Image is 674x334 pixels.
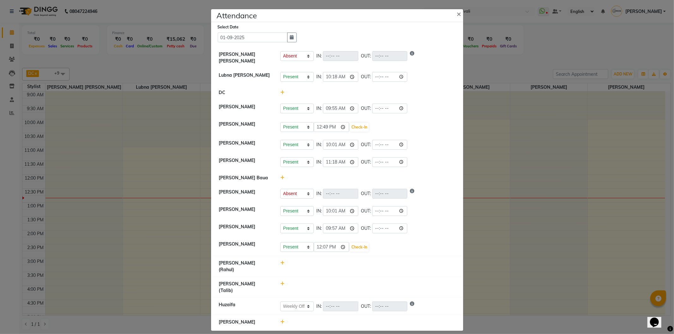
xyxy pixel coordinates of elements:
div: [PERSON_NAME] [214,157,276,167]
span: OUT: [361,208,371,214]
span: IN: [316,141,322,148]
span: OUT: [361,53,371,59]
h4: Attendance [217,10,257,21]
iframe: chat widget [647,309,668,328]
span: OUT: [361,159,371,165]
span: OUT: [361,190,371,197]
button: Check-In [350,243,369,252]
span: IN: [316,190,322,197]
div: [PERSON_NAME] [PERSON_NAME] [214,51,276,64]
span: IN: [316,53,322,59]
span: IN: [316,105,322,112]
button: Close [452,5,468,22]
div: [PERSON_NAME] [214,241,276,252]
span: OUT: [361,74,371,80]
div: [PERSON_NAME] [214,224,276,233]
label: Select Date [218,24,239,30]
div: [PERSON_NAME] [214,189,276,199]
span: OUT: [361,105,371,112]
button: Check-In [350,123,369,132]
div: [PERSON_NAME] (Rahul) [214,260,276,273]
div: Lubna [PERSON_NAME] [214,72,276,82]
span: × [457,9,461,18]
div: [PERSON_NAME] [214,121,276,132]
div: Huzaifa [214,301,276,311]
div: DC [214,89,276,96]
div: [PERSON_NAME] [214,140,276,150]
span: IN: [316,74,322,80]
span: IN: [316,303,322,310]
div: [PERSON_NAME] (Talib) [214,281,276,294]
span: IN: [316,208,322,214]
i: Show reason [410,189,414,199]
span: OUT: [361,225,371,232]
input: Select date [218,33,288,42]
span: OUT: [361,303,371,310]
i: Show reason [410,301,414,311]
div: [PERSON_NAME] [214,104,276,113]
span: IN: [316,159,322,165]
span: OUT: [361,141,371,148]
div: [PERSON_NAME] [214,319,276,325]
div: [PERSON_NAME] Baua [214,175,276,181]
div: [PERSON_NAME] [214,206,276,216]
i: Show reason [410,51,414,61]
span: IN: [316,225,322,232]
